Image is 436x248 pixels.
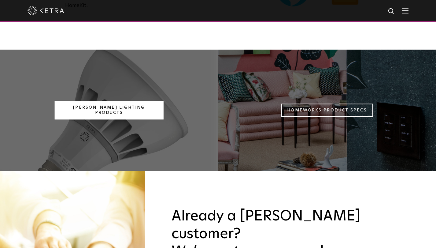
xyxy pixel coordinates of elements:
[28,6,64,15] img: ketra-logo-2019-white
[402,8,408,13] img: Hamburger%20Nav.svg
[388,8,395,15] img: search icon
[54,101,164,120] a: [PERSON_NAME] Lighting Products
[281,104,373,117] a: Homeworks Product Specs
